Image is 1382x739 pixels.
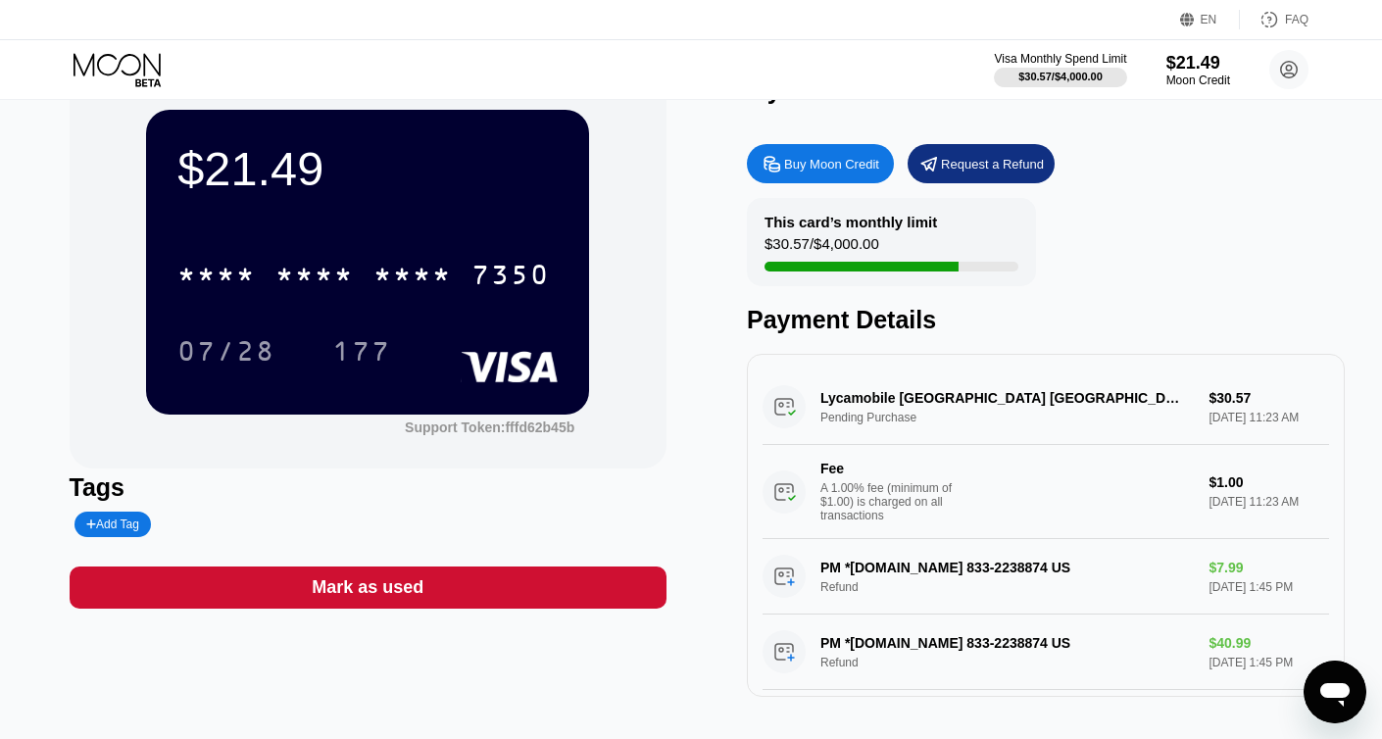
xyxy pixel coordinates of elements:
[784,156,879,172] div: Buy Moon Credit
[312,576,423,599] div: Mark as used
[1180,10,1240,29] div: EN
[747,306,1345,334] div: Payment Details
[471,262,550,293] div: 7350
[405,419,574,435] div: Support Token: fffd62b45b
[908,144,1055,183] div: Request a Refund
[70,473,667,502] div: Tags
[1018,71,1103,82] div: $30.57 / $4,000.00
[318,326,406,375] div: 177
[1285,13,1308,26] div: FAQ
[70,567,667,609] div: Mark as used
[994,52,1126,66] div: Visa Monthly Spend Limit
[1240,10,1308,29] div: FAQ
[820,461,958,476] div: Fee
[1209,474,1328,490] div: $1.00
[86,517,139,531] div: Add Tag
[820,481,967,522] div: A 1.00% fee (minimum of $1.00) is charged on all transactions
[1166,74,1230,87] div: Moon Credit
[1166,53,1230,74] div: $21.49
[763,445,1329,539] div: FeeA 1.00% fee (minimum of $1.00) is charged on all transactions$1.00[DATE] 11:23 AM
[1201,13,1217,26] div: EN
[747,144,894,183] div: Buy Moon Credit
[177,141,558,196] div: $21.49
[177,338,275,369] div: 07/28
[163,326,290,375] div: 07/28
[941,156,1044,172] div: Request a Refund
[332,338,391,369] div: 177
[1166,53,1230,87] div: $21.49Moon Credit
[1209,495,1328,509] div: [DATE] 11:23 AM
[1304,661,1366,723] iframe: Button to launch messaging window
[765,235,879,262] div: $30.57 / $4,000.00
[765,214,937,230] div: This card’s monthly limit
[405,419,574,435] div: Support Token:fffd62b45b
[994,52,1126,87] div: Visa Monthly Spend Limit$30.57/$4,000.00
[74,512,151,537] div: Add Tag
